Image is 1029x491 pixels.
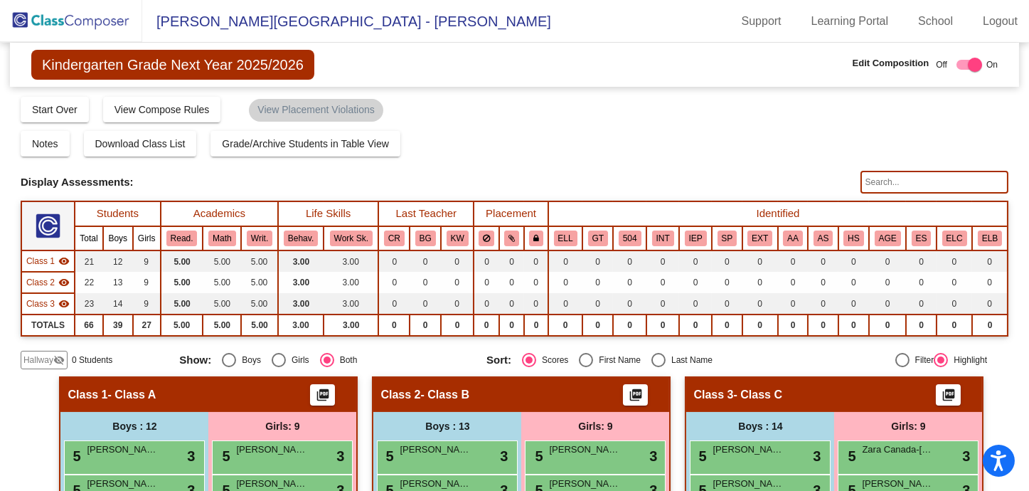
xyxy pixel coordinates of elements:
[324,272,378,293] td: 3.00
[649,445,657,467] span: 3
[373,412,521,440] div: Boys : 13
[936,58,947,71] span: Off
[972,293,1008,315] td: 0
[742,226,778,250] th: Extrovert
[685,231,707,246] button: IEP
[241,272,278,293] td: 5.00
[378,272,410,293] td: 0
[548,272,582,293] td: 0
[499,226,524,250] th: Keep with students
[133,315,161,336] td: 27
[26,255,55,268] span: Class 1
[778,293,808,315] td: 0
[310,384,335,406] button: Print Students Details
[161,272,203,293] td: 5.00
[613,315,646,336] td: 0
[948,354,987,366] div: Highlight
[133,250,161,272] td: 9
[75,315,103,336] td: 66
[474,201,548,226] th: Placement
[972,250,1008,272] td: 0
[524,250,548,272] td: 0
[937,226,972,250] th: EL class C
[838,250,869,272] td: 0
[179,353,476,367] mat-radio-group: Select an option
[582,293,613,315] td: 0
[808,272,838,293] td: 0
[203,293,241,315] td: 5.00
[937,315,972,336] td: 0
[588,231,608,246] button: GT
[742,293,778,315] td: 0
[378,226,410,250] th: Christina Reinhard
[179,354,211,366] span: Show:
[646,250,679,272] td: 0
[441,315,474,336] td: 0
[378,201,474,226] th: Last Teacher
[646,272,679,293] td: 0
[686,412,834,440] div: Boys : 14
[500,445,508,467] span: 3
[613,226,646,250] th: 504 Plan
[679,250,712,272] td: 0
[971,10,1029,33] a: Logout
[778,250,808,272] td: 0
[549,443,620,457] span: [PERSON_NAME]
[133,226,161,250] th: Girls
[582,272,613,293] td: 0
[284,231,318,246] button: Behav.
[410,293,441,315] td: 0
[75,226,103,250] th: Total
[58,277,70,288] mat-icon: visibility
[334,354,358,366] div: Both
[531,448,543,464] span: 5
[679,293,712,315] td: 0
[986,58,998,71] span: On
[474,293,499,315] td: 0
[853,56,929,70] span: Edit Composition
[486,353,783,367] mat-radio-group: Select an option
[486,354,511,366] span: Sort:
[978,231,1002,246] button: ELB
[441,250,474,272] td: 0
[742,250,778,272] td: 0
[161,293,203,315] td: 5.00
[410,315,441,336] td: 0
[474,315,499,336] td: 0
[241,293,278,315] td: 5.00
[75,250,103,272] td: 21
[524,293,548,315] td: 0
[548,226,582,250] th: English Language Learner
[133,293,161,315] td: 9
[103,250,132,272] td: 12
[646,293,679,315] td: 0
[838,226,869,250] th: Hispanic
[838,293,869,315] td: 0
[103,293,132,315] td: 14
[103,97,221,122] button: View Compose Rules
[906,272,936,293] td: 0
[410,272,441,293] td: 0
[936,384,961,406] button: Print Students Details
[942,231,967,246] button: ELC
[906,315,936,336] td: 0
[778,272,808,293] td: 0
[912,231,932,246] button: ES
[103,226,132,250] th: Boys
[582,315,613,336] td: 0
[712,272,742,293] td: 0
[84,131,197,157] button: Download Class List
[869,293,906,315] td: 0
[21,250,75,272] td: Hidden teacher - Class A
[679,226,712,250] th: Individualized Education Plan
[712,293,742,315] td: 0
[218,448,230,464] span: 5
[783,231,803,246] button: AA
[734,388,782,402] span: - Class C
[441,272,474,293] td: 0
[53,354,65,366] mat-icon: visibility_off
[21,131,70,157] button: Notes
[972,226,1008,250] th: ELL Class B
[21,97,89,122] button: Start Over
[75,293,103,315] td: 23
